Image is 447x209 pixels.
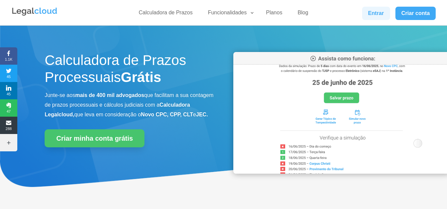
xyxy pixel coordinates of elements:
p: Junte-se aos que facilitam a sua contagem de prazos processuais e cálculos judiciais com a que le... [45,91,214,119]
b: mais de 400 mil advogados [75,92,144,98]
a: Logo da Legalcloud [11,12,58,18]
a: Blog [294,9,312,19]
b: Calculadora Legalcloud, [45,102,190,117]
a: Planos [262,9,286,19]
a: Criar minha conta grátis [45,129,144,147]
a: Calculadora de Prazos [135,9,197,19]
a: Entrar [362,7,390,20]
a: Criar conta [395,7,436,20]
a: Funcionalidades [204,9,255,19]
strong: Grátis [121,69,161,85]
b: Novo CPC, CPP, CLT [141,112,193,117]
b: JEC. [196,112,208,117]
h1: Calculadora de Prazos Processuais [45,52,214,89]
img: Legalcloud Logo [11,7,58,17]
